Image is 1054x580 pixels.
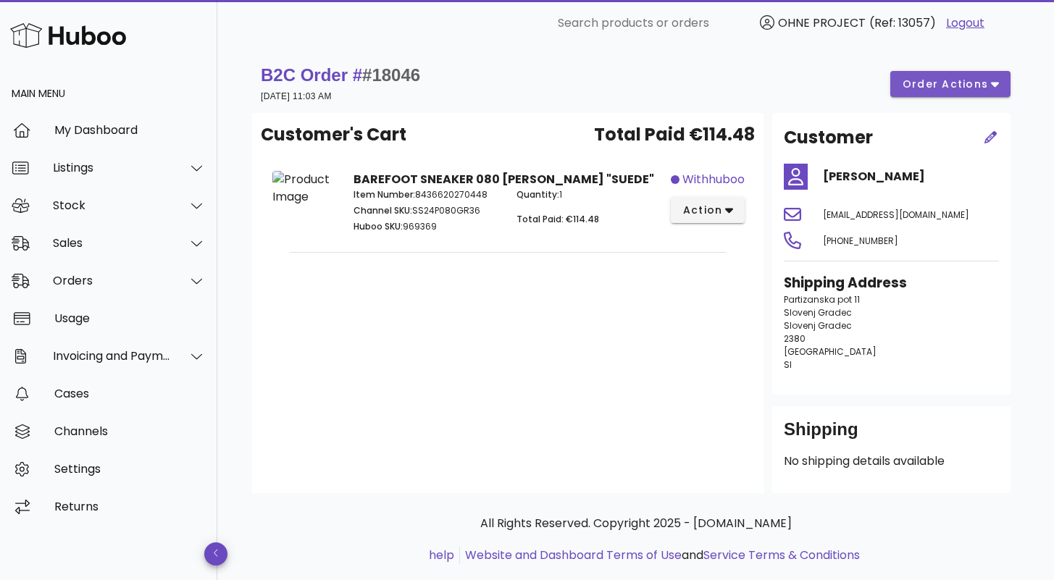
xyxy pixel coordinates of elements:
[778,14,866,31] span: OHNE PROJECT
[823,209,969,221] span: [EMAIL_ADDRESS][DOMAIN_NAME]
[53,274,171,287] div: Orders
[53,161,171,175] div: Listings
[53,198,171,212] div: Stock
[784,306,852,319] span: Slovenj Gradec
[516,188,662,201] p: 1
[869,14,936,31] span: (Ref: 13057)
[784,358,792,371] span: SI
[902,77,989,92] span: order actions
[682,171,745,188] span: withhuboo
[594,122,755,148] span: Total Paid €114.48
[946,14,984,32] a: Logout
[784,418,999,453] div: Shipping
[516,213,599,225] span: Total Paid: €114.48
[362,65,420,85] span: #18046
[784,453,999,470] p: No shipping details available
[264,515,1008,532] p: All Rights Reserved. Copyright 2025 - [DOMAIN_NAME]
[784,125,873,151] h2: Customer
[54,123,206,137] div: My Dashboard
[54,424,206,438] div: Channels
[460,547,860,564] li: and
[465,547,682,563] a: Website and Dashboard Terms of Use
[784,319,852,332] span: Slovenj Gradec
[354,204,499,217] p: SS24P080GR36
[54,500,206,513] div: Returns
[261,122,406,148] span: Customer's Cart
[671,197,745,223] button: action
[823,168,1000,185] h4: [PERSON_NAME]
[261,91,332,101] small: [DATE] 11:03 AM
[53,349,171,363] div: Invoicing and Payments
[784,345,877,358] span: [GEOGRAPHIC_DATA]
[784,332,806,345] span: 2380
[54,311,206,325] div: Usage
[354,171,654,188] strong: BAREFOOT SNEAKER 080 [PERSON_NAME] "SUEDE"
[354,188,499,201] p: 8436620270448
[272,171,336,206] img: Product Image
[890,71,1011,97] button: order actions
[354,220,499,233] p: 969369
[54,387,206,400] div: Cases
[784,273,999,293] h3: Shipping Address
[261,65,420,85] strong: B2C Order #
[354,220,403,232] span: Huboo SKU:
[10,20,126,51] img: Huboo Logo
[354,204,412,217] span: Channel SKU:
[703,547,860,563] a: Service Terms & Conditions
[784,293,860,306] span: Partizanska pot 11
[823,235,898,247] span: [PHONE_NUMBER]
[429,547,454,563] a: help
[516,188,559,201] span: Quantity:
[54,462,206,476] div: Settings
[354,188,415,201] span: Item Number:
[682,203,723,218] span: action
[53,236,171,250] div: Sales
